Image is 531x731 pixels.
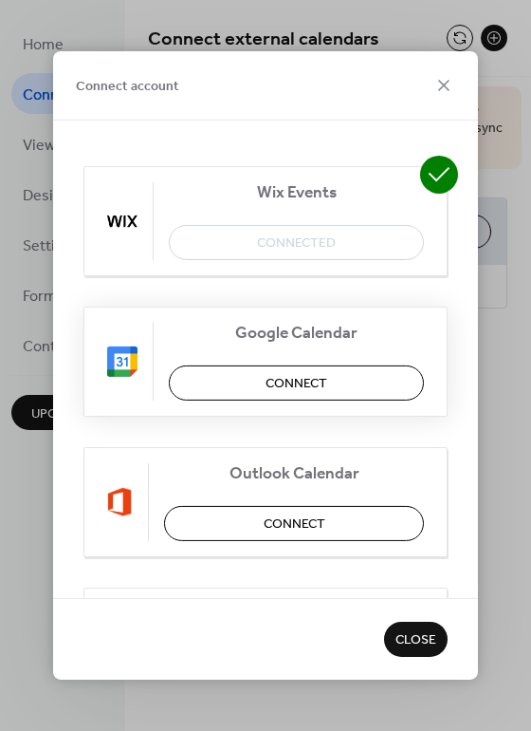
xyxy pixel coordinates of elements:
img: google [107,347,137,377]
span: Outlook Calendar [164,464,424,484]
button: Connect [169,365,424,401]
span: Connect [264,515,325,534]
button: Connect [164,506,424,541]
button: Close [384,622,448,657]
span: Close [395,631,436,651]
span: Wix Events [169,183,424,203]
img: outlook [107,487,133,517]
span: Connect account [76,77,179,97]
img: wix [107,206,137,236]
span: Google Calendar [169,324,424,344]
span: Connect [265,374,327,394]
